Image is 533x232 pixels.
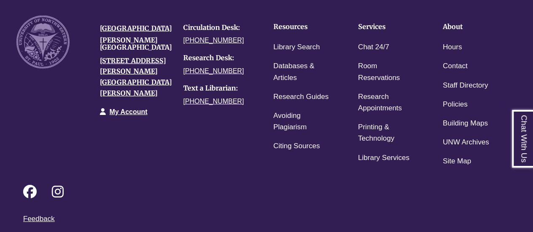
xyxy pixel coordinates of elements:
[443,136,489,149] a: UNW Archives
[358,91,417,115] a: Research Appointments
[358,121,417,145] a: Printing & Technology
[358,23,417,31] h4: Services
[273,110,332,133] a: Avoiding Plagiarism
[358,60,417,84] a: Room Reservations
[23,215,55,223] a: Feedback
[443,80,488,92] a: Staff Directory
[443,41,462,53] a: Hours
[443,23,501,31] h4: About
[273,91,328,103] a: Research Guides
[273,23,332,31] h4: Resources
[100,56,172,97] a: [STREET_ADDRESS][PERSON_NAME][GEOGRAPHIC_DATA][PERSON_NAME]
[183,37,244,44] a: [PHONE_NUMBER]
[443,60,468,72] a: Contact
[273,41,320,53] a: Library Search
[443,155,471,168] a: Site Map
[100,24,172,32] a: [GEOGRAPHIC_DATA]
[100,37,171,51] h4: [PERSON_NAME][GEOGRAPHIC_DATA]
[183,85,254,92] h4: Text a Librarian:
[183,54,254,62] h4: Research Desk:
[443,117,488,130] a: Building Maps
[443,99,468,111] a: Policies
[23,185,37,198] i: Follow on Facebook
[52,185,64,198] i: Follow on Instagram
[183,98,244,105] a: [PHONE_NUMBER]
[499,97,531,108] a: Back to Top
[358,152,410,164] a: Library Services
[273,140,320,152] a: Citing Sources
[183,24,254,32] h4: Circulation Desk:
[110,108,147,115] a: My Account
[358,41,389,53] a: Chat 24/7
[16,16,70,69] img: UNW seal
[273,60,332,84] a: Databases & Articles
[183,67,244,75] a: [PHONE_NUMBER]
